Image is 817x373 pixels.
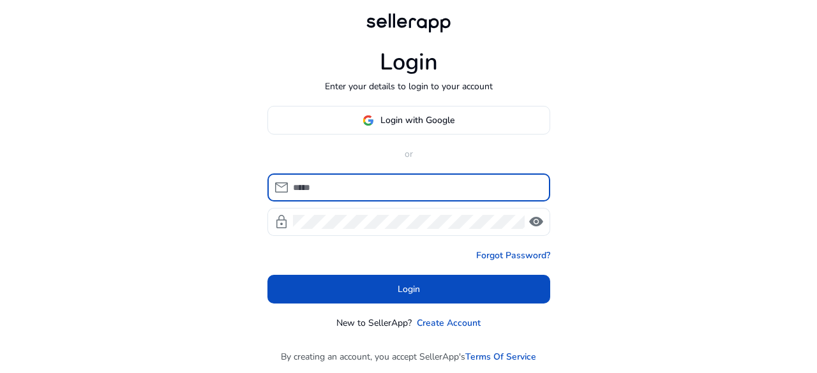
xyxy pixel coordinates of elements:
[380,113,454,127] span: Login with Google
[528,214,544,230] span: visibility
[336,316,412,330] p: New to SellerApp?
[398,282,420,296] span: Login
[465,350,536,363] a: Terms Of Service
[363,115,374,126] img: google-logo.svg
[274,214,289,230] span: lock
[274,180,289,195] span: mail
[417,316,481,330] a: Create Account
[267,106,550,135] button: Login with Google
[476,249,550,262] a: Forgot Password?
[325,80,493,93] p: Enter your details to login to your account
[380,48,438,76] h1: Login
[267,147,550,161] p: or
[267,275,550,304] button: Login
